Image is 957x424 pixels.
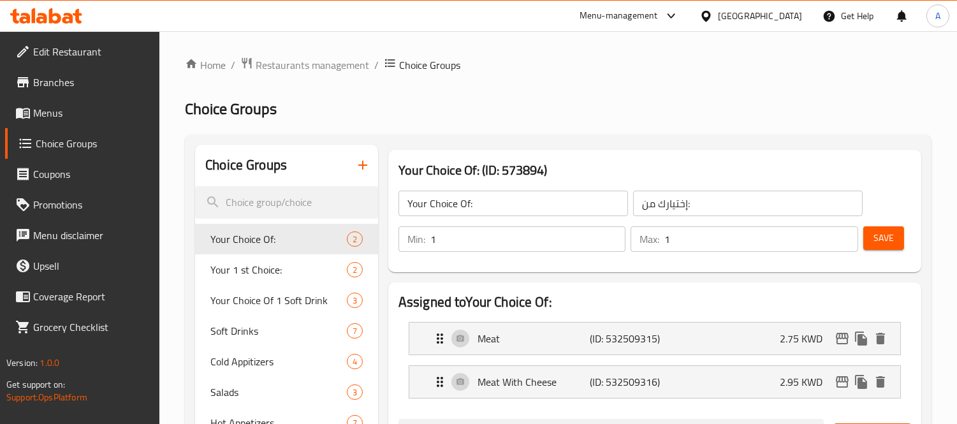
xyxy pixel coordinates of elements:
[347,295,362,307] span: 3
[240,57,369,73] a: Restaurants management
[871,372,890,391] button: delete
[478,374,590,390] p: Meat With Cheese
[5,159,160,189] a: Coupons
[347,323,363,339] div: Choices
[718,9,802,23] div: [GEOGRAPHIC_DATA]
[407,231,425,247] p: Min:
[590,331,665,346] p: (ID: 532509315)
[398,317,911,360] li: Expand
[347,293,363,308] div: Choices
[210,323,347,339] span: Soft Drinks
[852,329,871,348] button: duplicate
[40,355,59,371] span: 1.0.0
[347,386,362,398] span: 3
[231,57,235,73] li: /
[347,264,362,276] span: 2
[399,57,460,73] span: Choice Groups
[5,98,160,128] a: Menus
[185,57,931,73] nav: breadcrumb
[873,230,894,246] span: Save
[210,293,347,308] span: Your Choice Of 1 Soft Drink
[347,384,363,400] div: Choices
[195,285,378,316] div: Your Choice Of 1 Soft Drink3
[5,36,160,67] a: Edit Restaurant
[347,325,362,337] span: 7
[210,384,347,400] span: Salads
[347,233,362,245] span: 2
[33,319,150,335] span: Grocery Checklist
[374,57,379,73] li: /
[33,105,150,121] span: Menus
[580,8,658,24] div: Menu-management
[852,372,871,391] button: duplicate
[935,9,940,23] span: A
[833,372,852,391] button: edit
[6,389,87,406] a: Support.OpsPlatform
[33,44,150,59] span: Edit Restaurant
[33,197,150,212] span: Promotions
[195,346,378,377] div: Cold Appitizers4
[833,329,852,348] button: edit
[256,57,369,73] span: Restaurants management
[185,94,277,123] span: Choice Groups
[5,67,160,98] a: Branches
[33,258,150,274] span: Upsell
[33,166,150,182] span: Coupons
[863,226,904,250] button: Save
[33,75,150,90] span: Branches
[5,189,160,220] a: Promotions
[195,316,378,346] div: Soft Drinks7
[398,293,911,312] h2: Assigned to Your Choice Of:
[347,262,363,277] div: Choices
[590,374,665,390] p: (ID: 532509316)
[33,228,150,243] span: Menu disclaimer
[398,360,911,404] li: Expand
[195,186,378,219] input: search
[5,220,160,251] a: Menu disclaimer
[409,366,900,398] div: Expand
[210,231,347,247] span: Your Choice Of:
[5,128,160,159] a: Choice Groups
[205,156,287,175] h2: Choice Groups
[5,281,160,312] a: Coverage Report
[639,231,659,247] p: Max:
[409,323,900,355] div: Expand
[347,354,363,369] div: Choices
[195,377,378,407] div: Salads3
[36,136,150,151] span: Choice Groups
[33,289,150,304] span: Coverage Report
[347,356,362,368] span: 4
[185,57,226,73] a: Home
[398,160,911,180] h3: Your Choice Of: (ID: 573894)
[195,224,378,254] div: Your Choice Of:2
[210,354,347,369] span: Cold Appitizers
[6,376,65,393] span: Get support on:
[478,331,590,346] p: Meat
[210,262,347,277] span: Your 1 st Choice:
[347,231,363,247] div: Choices
[6,355,38,371] span: Version:
[871,329,890,348] button: delete
[5,251,160,281] a: Upsell
[780,331,833,346] p: 2.75 KWD
[5,312,160,342] a: Grocery Checklist
[195,254,378,285] div: Your 1 st Choice:2
[780,374,833,390] p: 2.95 KWD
